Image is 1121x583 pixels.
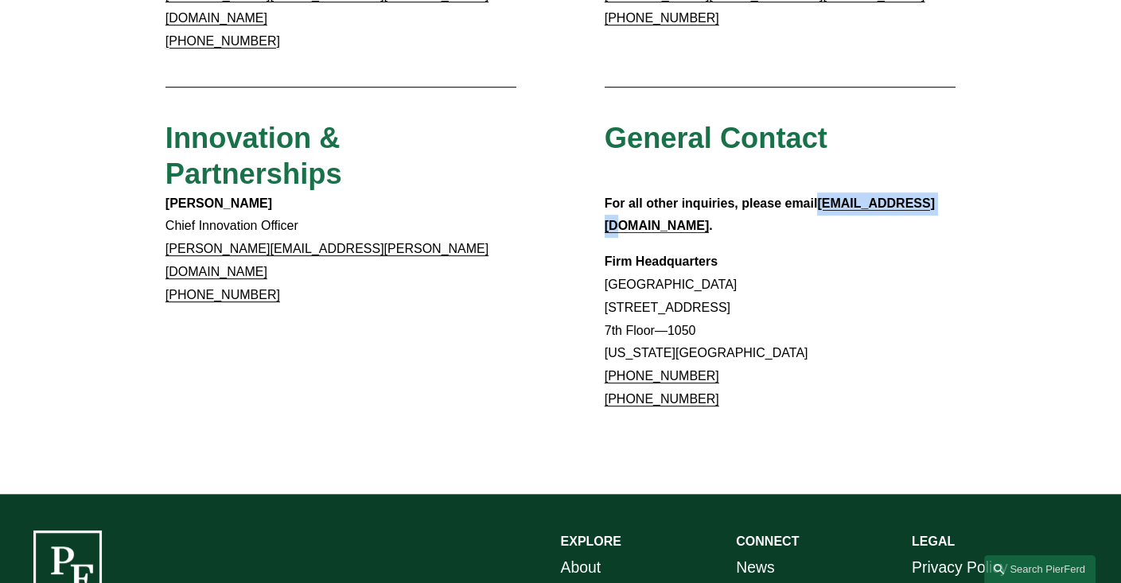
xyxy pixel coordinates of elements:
[165,196,272,210] strong: [PERSON_NAME]
[561,534,621,548] strong: EXPLORE
[709,219,712,232] strong: .
[912,534,955,548] strong: LEGAL
[736,554,774,581] a: News
[605,255,718,268] strong: Firm Headquarters
[165,288,280,301] a: [PHONE_NUMBER]
[736,534,799,548] strong: CONNECT
[605,122,827,154] span: General Contact
[165,242,488,278] a: [PERSON_NAME][EMAIL_ADDRESS][PERSON_NAME][DOMAIN_NAME]
[984,555,1096,583] a: Search this site
[165,122,348,190] span: Innovation & Partnerships
[165,192,517,307] p: Chief Innovation Officer
[912,554,1008,581] a: Privacy Policy
[605,196,818,210] strong: For all other inquiries, please email
[561,554,601,581] a: About
[165,34,280,48] a: [PHONE_NUMBER]
[605,369,719,383] a: [PHONE_NUMBER]
[605,11,719,25] a: [PHONE_NUMBER]
[605,392,719,406] a: [PHONE_NUMBER]
[605,196,935,233] a: [EMAIL_ADDRESS][DOMAIN_NAME]
[605,251,956,411] p: [GEOGRAPHIC_DATA] [STREET_ADDRESS] 7th Floor—1050 [US_STATE][GEOGRAPHIC_DATA]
